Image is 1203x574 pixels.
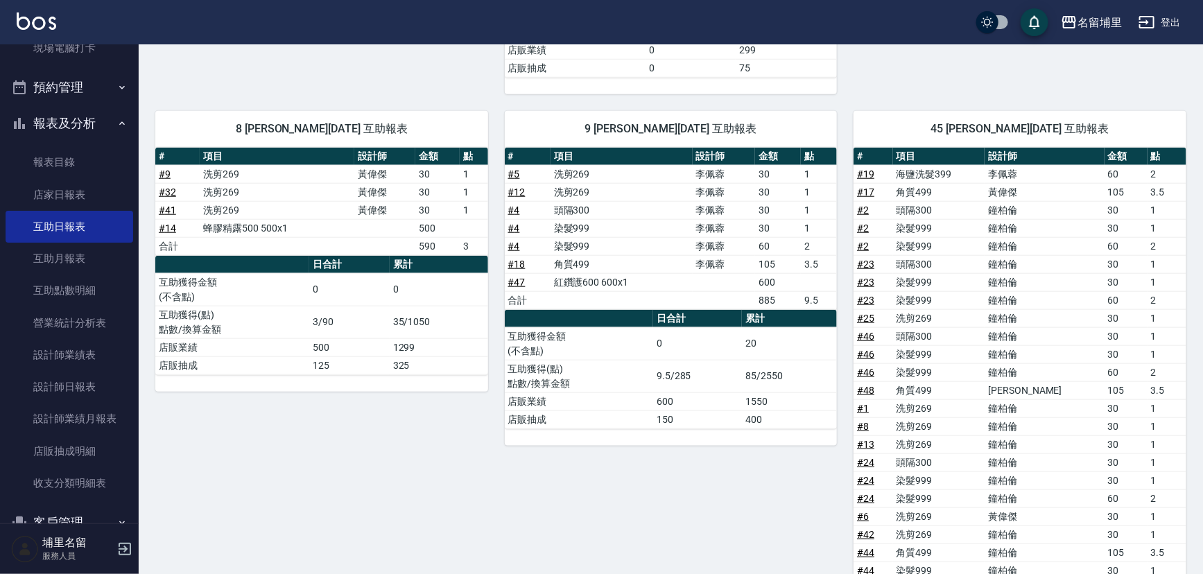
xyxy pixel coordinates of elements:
td: 30 [755,201,801,219]
td: 鐘柏倫 [985,453,1105,471]
th: 累計 [742,310,837,328]
td: 洗剪269 [893,399,985,417]
td: 60 [1105,165,1148,183]
td: 9.5/285 [653,360,742,392]
td: 299 [736,41,837,59]
th: # [505,148,551,166]
th: 項目 [200,148,354,166]
table: a dense table [155,148,488,256]
th: 設計師 [354,148,415,166]
td: 染髮999 [893,273,985,291]
td: 染髮999 [893,237,985,255]
a: #23 [857,277,874,288]
td: 3.5 [1148,381,1186,399]
td: 1 [1148,345,1186,363]
th: 累計 [390,256,488,274]
td: 500 [415,219,460,237]
td: 30 [415,183,460,201]
td: 30 [1105,327,1148,345]
td: 頭隔300 [893,201,985,219]
a: #46 [857,331,874,342]
td: [PERSON_NAME] [985,381,1105,399]
td: 染髮999 [893,219,985,237]
td: 1 [1148,255,1186,273]
td: 30 [415,201,460,219]
td: 60 [1105,489,1148,507]
td: 黃偉傑 [354,165,415,183]
a: #4 [508,223,520,234]
td: 75 [736,59,837,77]
th: 金額 [755,148,801,166]
a: #1 [857,403,869,414]
td: 李佩蓉 [693,237,755,255]
td: 2 [1148,237,1186,255]
td: 店販抽成 [155,356,309,374]
td: 150 [653,410,742,428]
a: #41 [159,205,176,216]
td: 1 [1148,273,1186,291]
td: 9.5 [801,291,837,309]
td: 105 [1105,183,1148,201]
td: 黃偉傑 [985,183,1105,201]
td: 洗剪269 [200,183,354,201]
a: 收支分類明細表 [6,467,133,499]
td: 0 [646,41,736,59]
a: #42 [857,529,874,540]
a: #8 [857,421,869,432]
td: 885 [755,291,801,309]
td: 30 [1105,453,1148,471]
td: 325 [390,356,488,374]
a: 店販抽成明細 [6,435,133,467]
td: 30 [1105,507,1148,525]
td: 1 [801,201,837,219]
td: 鐘柏倫 [985,291,1105,309]
th: 金額 [415,148,460,166]
a: #47 [508,277,526,288]
td: 鐘柏倫 [985,471,1105,489]
td: 3.5 [1148,183,1186,201]
td: 2 [1148,363,1186,381]
td: 李佩蓉 [693,219,755,237]
th: 項目 [893,148,985,166]
td: 3/90 [309,306,390,338]
td: 1 [460,183,488,201]
div: 名留埔里 [1077,14,1122,31]
td: 30 [755,165,801,183]
td: 染髮999 [893,291,985,309]
td: 互助獲得金額 (不含點) [505,327,653,360]
td: 鐘柏倫 [985,525,1105,543]
td: 30 [1105,471,1148,489]
td: 1 [1148,201,1186,219]
a: 互助點數明細 [6,275,133,306]
td: 李佩蓉 [693,165,755,183]
button: 客戶管理 [6,505,133,541]
td: 鐘柏倫 [985,435,1105,453]
td: 染髮999 [551,237,693,255]
td: 125 [309,356,390,374]
a: #44 [857,547,874,558]
a: 設計師業績月報表 [6,403,133,435]
td: 鐘柏倫 [985,417,1105,435]
td: 30 [1105,309,1148,327]
td: 400 [742,410,837,428]
td: 60 [1105,237,1148,255]
td: 1 [1148,399,1186,417]
a: #4 [508,241,520,252]
td: 角質499 [893,183,985,201]
td: 鐘柏倫 [985,201,1105,219]
td: 105 [1105,381,1148,399]
td: 鐘柏倫 [985,399,1105,417]
td: 洗剪269 [893,507,985,525]
th: 點 [801,148,837,166]
td: 角質499 [551,255,693,273]
td: 染髮999 [893,489,985,507]
td: 海鹽洗髮399 [893,165,985,183]
td: 1 [1148,435,1186,453]
td: 合計 [505,291,551,309]
a: #19 [857,168,874,180]
th: 點 [1148,148,1186,166]
td: 蜂膠精露500 500x1 [200,219,354,237]
td: 2 [1148,489,1186,507]
table: a dense table [505,310,838,429]
td: 洗剪269 [893,435,985,453]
